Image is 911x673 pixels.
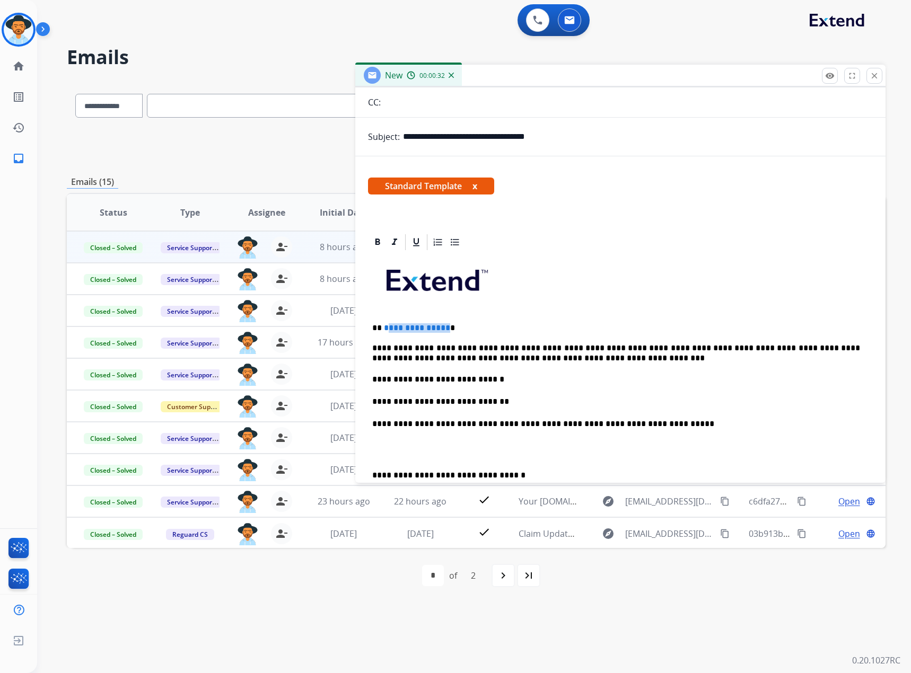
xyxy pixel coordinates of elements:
span: 23 hours ago [318,495,370,507]
div: Italic [387,234,402,250]
mat-icon: person_remove [275,400,288,412]
span: Closed – Solved [84,465,143,476]
span: Status [100,206,127,219]
span: Type [180,206,200,219]
mat-icon: person_remove [275,431,288,444]
mat-icon: person_remove [275,304,288,317]
mat-icon: content_copy [797,529,807,538]
span: Closed – Solved [84,401,143,412]
div: of [449,569,457,582]
mat-icon: inbox [12,152,25,165]
mat-icon: person_remove [275,241,288,253]
p: 0.20.1027RC [852,654,900,667]
mat-icon: last_page [522,569,535,582]
span: 8 hours ago [320,273,367,285]
span: [EMAIL_ADDRESS][DOMAIN_NAME] [625,527,715,540]
span: Service Support [161,497,221,508]
span: Service Support [161,433,221,444]
span: [DATE] [330,368,357,380]
mat-icon: check [478,493,490,506]
mat-icon: person_remove [275,336,288,349]
span: Initial Date [320,206,367,219]
img: avatar [4,15,33,45]
span: Closed – Solved [84,338,143,349]
span: New [385,69,402,81]
span: Closed – Solved [84,497,143,508]
div: Bold [370,234,386,250]
span: 17 hours ago [318,336,370,348]
span: Service Support [161,274,221,285]
span: Your [DOMAIN_NAME] Quote - Order #: 18390338 [519,495,714,507]
mat-icon: history [12,121,25,134]
mat-icon: language [866,497,875,506]
mat-icon: person_remove [275,368,288,380]
mat-icon: check [478,526,490,538]
img: agent-avatar [237,300,258,322]
mat-icon: close [870,71,879,81]
mat-icon: fullscreen [847,71,857,81]
mat-icon: home [12,60,25,73]
span: Service Support [161,306,221,317]
span: [DATE] [330,464,357,475]
mat-icon: explore [602,527,615,540]
mat-icon: person_remove [275,463,288,476]
img: agent-avatar [237,427,258,449]
mat-icon: remove_red_eye [825,71,835,81]
span: [DATE] [330,305,357,316]
span: 22 hours ago [394,495,446,507]
span: [EMAIL_ADDRESS][DOMAIN_NAME] [625,495,715,508]
span: Assignee [248,206,285,219]
p: CC: [368,96,381,109]
div: Underline [408,234,424,250]
img: agent-avatar [237,491,258,513]
span: Closed – Solved [84,242,143,253]
mat-icon: content_copy [720,529,730,538]
span: 00:00:32 [419,72,445,80]
mat-icon: navigate_next [497,569,510,582]
mat-icon: content_copy [720,497,730,506]
h2: Emails [67,47,886,68]
img: agent-avatar [237,459,258,481]
img: agent-avatar [237,364,258,386]
mat-icon: language [866,529,875,538]
button: x [472,180,477,192]
span: Open [838,495,860,508]
mat-icon: person_remove [275,527,288,540]
img: agent-avatar [237,236,258,259]
img: agent-avatar [237,523,258,545]
span: Closed – Solved [84,274,143,285]
span: Closed – Solved [84,529,143,540]
span: Open [838,527,860,540]
div: 2 [462,565,484,586]
span: 8 hours ago [320,241,367,253]
span: Standard Template [368,178,494,194]
span: Closed – Solved [84,369,143,380]
mat-icon: person_remove [275,272,288,285]
span: [DATE] [330,432,357,444]
img: agent-avatar [237,395,258,418]
span: c6dfa27b-886c-43ef-a5a6-15e82ed0ae6f [749,495,906,507]
p: Emails (15) [67,175,118,189]
span: Service Support [161,338,221,349]
span: [DATE] [330,400,357,412]
span: Customer Support [161,401,230,412]
span: [DATE] [407,528,434,539]
mat-icon: explore [602,495,615,508]
span: Service Support [161,369,221,380]
span: Claim Update: Parts not available [519,528,651,539]
div: Ordered List [430,234,446,250]
img: agent-avatar [237,332,258,354]
span: Service Support [161,465,221,476]
span: Closed – Solved [84,306,143,317]
span: Reguard CS [166,529,214,540]
div: Bullet List [447,234,463,250]
img: agent-avatar [237,268,258,290]
span: Service Support [161,242,221,253]
span: Closed – Solved [84,433,143,444]
span: [DATE] [330,528,357,539]
mat-icon: person_remove [275,495,288,508]
mat-icon: list_alt [12,91,25,103]
p: Subject: [368,130,400,143]
mat-icon: content_copy [797,497,807,506]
